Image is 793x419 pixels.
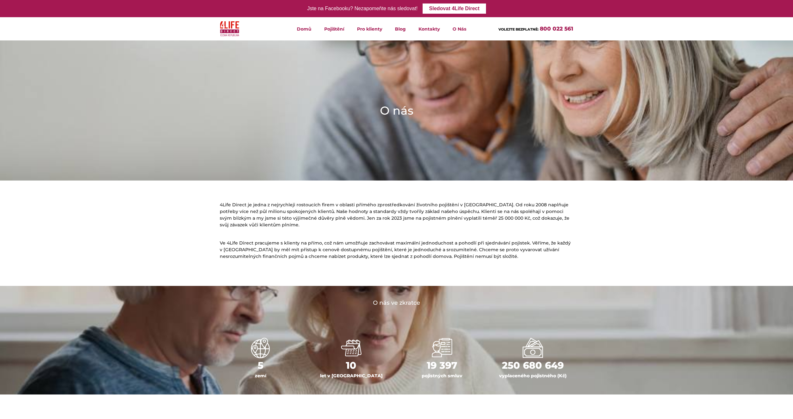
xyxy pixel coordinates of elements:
a: Domů [290,17,318,40]
img: 4Life Direct Česká republika logo [220,20,239,38]
div: 10 [311,358,392,373]
a: Sledovat 4Life Direct [423,4,486,14]
img: ikona tři lidé [432,338,452,358]
img: bilá ikona kalendáře [341,338,361,358]
h1: O nás [380,103,413,118]
p: 4Life Direct je jedna z nejrychleji rostoucích firem v oblasti přímého zprostředkování životního ... [220,202,573,228]
div: 19 397 [401,358,482,373]
a: Blog [389,17,412,40]
div: pojistných smluv [401,373,482,379]
a: 800 022 561 [540,25,573,32]
img: bankovky a mince bilá ikona [523,338,543,358]
div: 5 [220,358,301,373]
h4: O nás ve zkratce [220,299,573,307]
img: bílá ikona webu [250,338,271,358]
div: zemí [220,373,301,379]
a: Kontakty [412,17,446,40]
p: Ve 4Life Direct pracujeme s klienty na přímo, což nám umožňuje zachovávat maximální jednoduchost ... [220,240,573,260]
span: VOLEJTE BEZPLATNĚ: [498,27,539,32]
div: Jste na Facebooku? Nezapomeňte nás sledovat! [307,4,418,13]
div: vyplaceného pojistného (Kč) [492,373,573,379]
div: 250 680 649 [492,358,573,373]
div: let v [GEOGRAPHIC_DATA] [311,373,392,379]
